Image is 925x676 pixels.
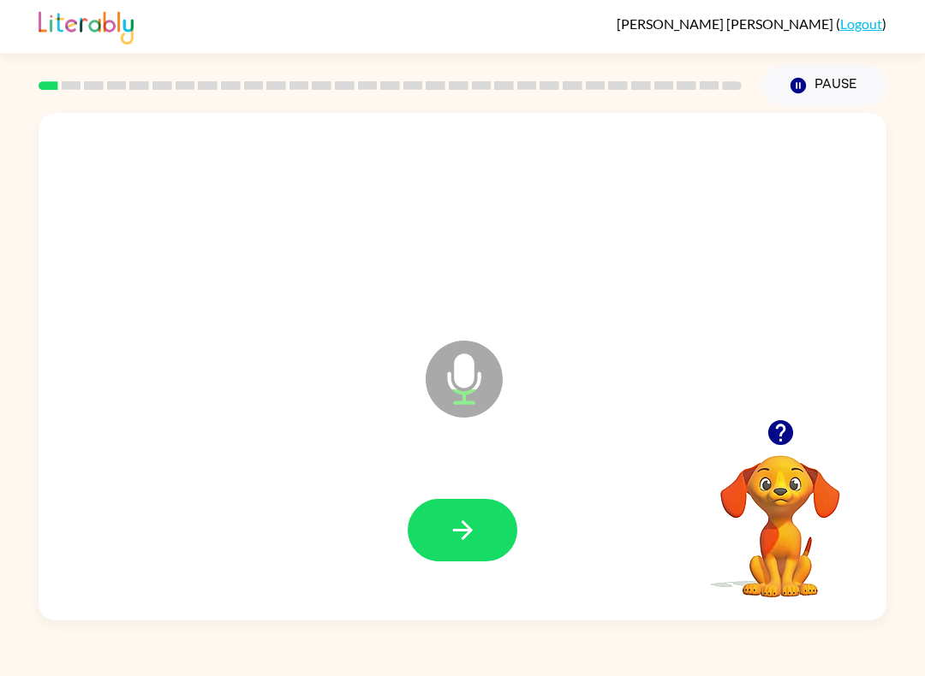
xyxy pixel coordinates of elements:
div: ( ) [617,15,886,32]
a: Logout [840,15,882,32]
video: Your browser must support playing .mp4 files to use Literably. Please try using another browser. [695,429,866,600]
img: Literably [39,7,134,44]
span: [PERSON_NAME] [PERSON_NAME] [617,15,836,32]
button: Pause [762,66,886,105]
